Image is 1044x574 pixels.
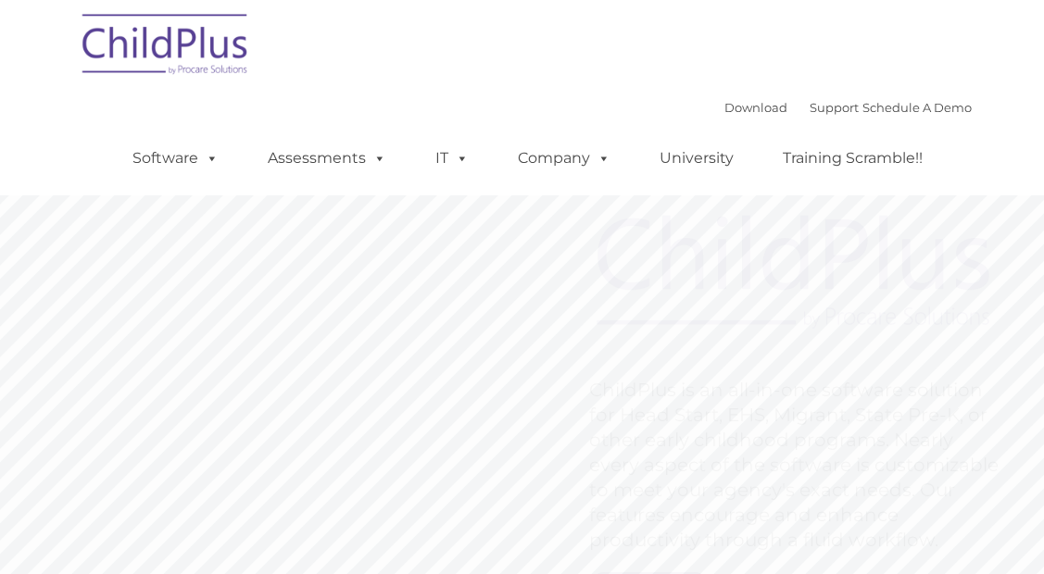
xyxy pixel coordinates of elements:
a: Company [499,140,629,177]
rs-layer: ChildPlus is an all-in-one software solution for Head Start, EHS, Migrant, State Pre-K, or other ... [589,378,1007,553]
a: IT [417,140,487,177]
a: Assessments [249,140,405,177]
font: | [724,100,972,115]
a: Support [810,100,859,115]
a: Download [724,100,787,115]
a: Training Scramble!! [764,140,941,177]
a: University [641,140,752,177]
img: ChildPlus by Procare Solutions [73,1,258,94]
a: Software [114,140,237,177]
a: Schedule A Demo [862,100,972,115]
